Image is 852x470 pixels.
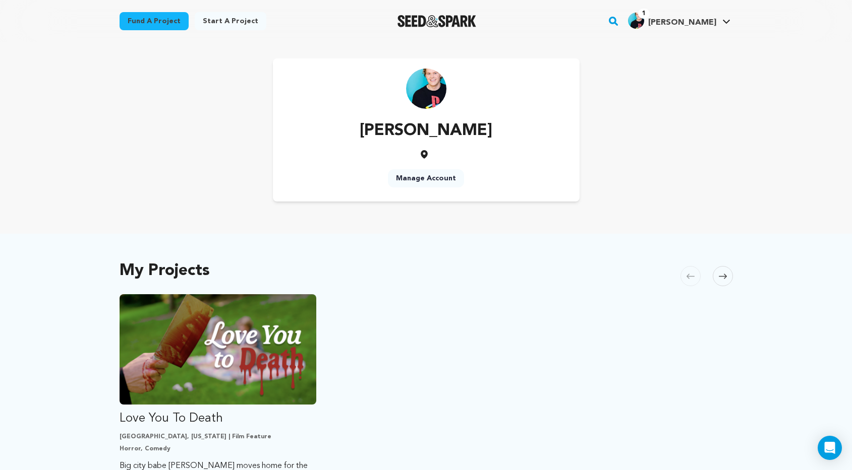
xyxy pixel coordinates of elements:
[397,15,477,27] img: Seed&Spark Logo Dark Mode
[397,15,477,27] a: Seed&Spark Homepage
[626,11,732,32] span: Lars M.'s Profile
[628,13,644,29] img: 49e8bd1650e86154.jpg
[638,9,650,19] span: 1
[648,19,716,27] span: [PERSON_NAME]
[360,119,492,143] p: [PERSON_NAME]
[120,12,189,30] a: Fund a project
[626,11,732,29] a: Lars M.'s Profile
[120,433,317,441] p: [GEOGRAPHIC_DATA], [US_STATE] | Film Feature
[388,169,464,187] a: Manage Account
[406,69,446,109] img: https://seedandspark-static.s3.us-east-2.amazonaws.com/images/User/002/295/747/medium/49e8bd1650e...
[628,13,716,29] div: Lars M.'s Profile
[120,445,317,453] p: Horror, Comedy
[195,12,266,30] a: Start a project
[120,264,210,278] h2: My Projects
[120,411,317,427] p: Love You To Death
[818,436,842,460] div: Open Intercom Messenger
